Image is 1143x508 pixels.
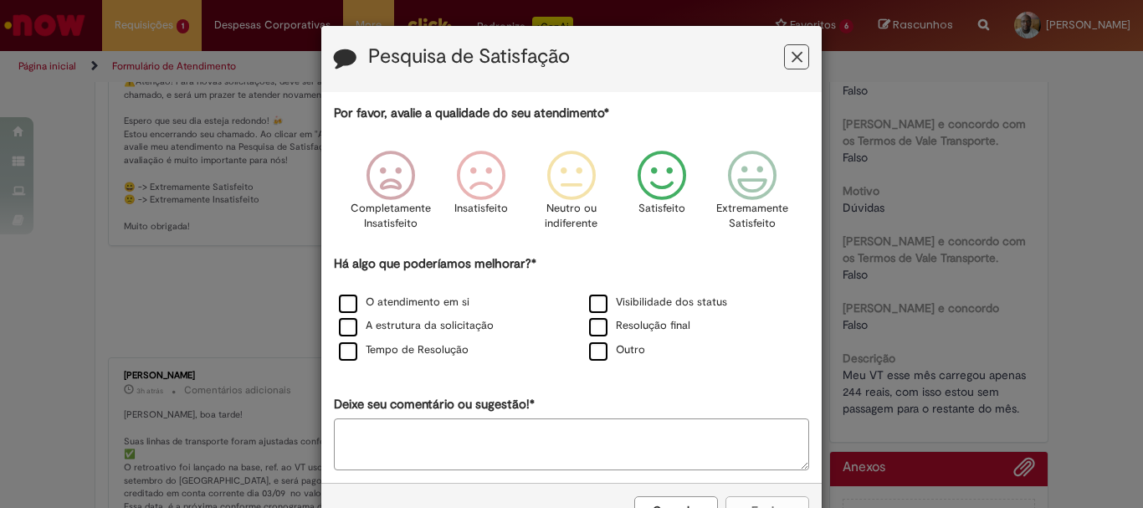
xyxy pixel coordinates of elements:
[438,138,524,253] div: Insatisfeito
[454,201,508,217] p: Insatisfeito
[334,255,809,363] div: Há algo que poderíamos melhorar?*
[589,318,690,334] label: Resolução final
[351,201,431,232] p: Completamente Insatisfeito
[334,396,535,413] label: Deixe seu comentário ou sugestão!*
[638,201,685,217] p: Satisfeito
[334,105,609,122] label: Por favor, avalie a qualidade do seu atendimento*
[529,138,614,253] div: Neutro ou indiferente
[339,342,469,358] label: Tempo de Resolução
[339,295,469,310] label: O atendimento em si
[589,342,645,358] label: Outro
[541,201,602,232] p: Neutro ou indiferente
[339,318,494,334] label: A estrutura da solicitação
[368,46,570,68] label: Pesquisa de Satisfação
[710,138,795,253] div: Extremamente Satisfeito
[347,138,433,253] div: Completamente Insatisfeito
[589,295,727,310] label: Visibilidade dos status
[619,138,705,253] div: Satisfeito
[716,201,788,232] p: Extremamente Satisfeito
